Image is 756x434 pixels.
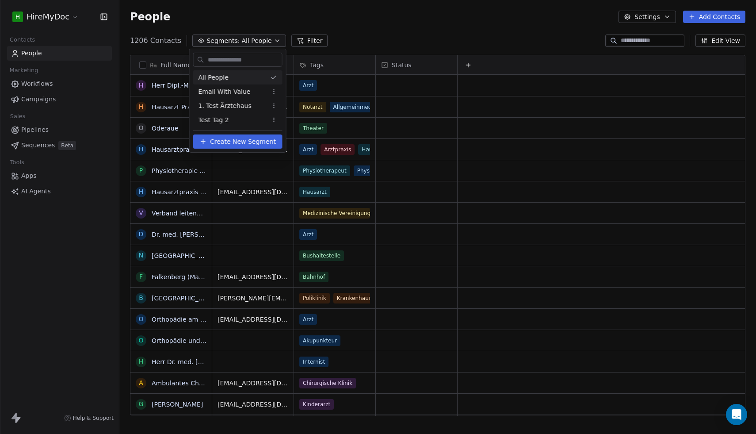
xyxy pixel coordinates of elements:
[210,137,276,146] span: Create New Segment
[199,115,229,125] span: Test Tag 2
[193,70,283,127] div: Suggestions
[193,134,283,149] button: Create New Segment
[199,73,229,82] span: All People
[199,87,251,96] span: Email With Value
[199,101,252,111] span: 1. Test Ärztehaus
